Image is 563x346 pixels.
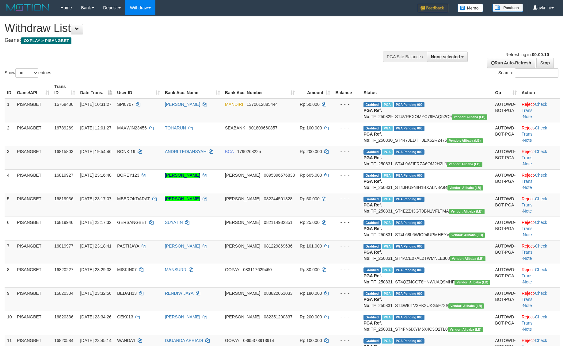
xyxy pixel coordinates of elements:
span: [DATE] 23:18:41 [80,244,111,248]
span: PGA Pending [394,315,424,320]
span: Rp 25.000 [300,220,320,225]
span: Grabbed [363,197,381,202]
span: Copy 901809660857 to clipboard [249,125,277,130]
th: Game/API: activate to sort column ascending [14,81,52,98]
td: AUTOWD-BOT-PGA [493,287,519,311]
b: PGA Ref. No: [363,273,382,284]
span: [PERSON_NAME] [225,196,260,201]
td: 6 [5,217,14,240]
span: Marked by avknovita [382,338,393,344]
span: Rp 100.000 [300,125,322,130]
span: Marked by avksurya [382,126,393,131]
button: None selected [427,52,468,62]
td: 1 [5,98,14,122]
a: ANDRI TEDIANSYAH [165,149,207,154]
span: BOREY123 [117,173,139,178]
span: PGA Pending [394,220,424,225]
a: Check Trans [522,102,547,113]
span: WANDA1 [117,338,135,343]
td: · · [519,240,560,264]
b: PGA Ref. No: [363,155,382,166]
td: AUTOWD-BOT-PGA [493,169,519,193]
span: Marked by avknovita [382,267,393,273]
span: [PERSON_NAME] [225,220,260,225]
td: AUTOWD-BOT-PGA [493,122,519,146]
span: Marked by avknovita [382,244,393,249]
a: [PERSON_NAME] [165,244,200,248]
td: AUTOWD-BOT-PGA [493,264,519,287]
td: · · [519,287,560,311]
span: Marked by avknovita [382,173,393,178]
span: Copy 082351200337 to clipboard [264,314,292,319]
b: PGA Ref. No: [363,179,382,190]
span: PASTIJAYA [117,244,139,248]
span: [PERSON_NAME] [225,173,260,178]
h1: Withdraw List [5,22,369,34]
h4: Game: [5,37,369,44]
td: TF_250831_ST4FN6IXYM6X4C3O2TL0 [361,311,493,335]
a: Reject [522,267,534,272]
span: Refreshing in: [505,52,549,57]
td: PISANGBET [14,193,52,217]
span: PGA Pending [394,149,424,155]
td: · · [519,169,560,193]
span: MANDIRI [225,102,243,107]
div: - - - [335,148,359,155]
td: TF_250831_ST4WI6TV3EK2UKG5F72S [361,287,493,311]
span: SEABANK [225,125,245,130]
span: Rp 200.000 [300,149,322,154]
th: Date Trans.: activate to sort column descending [78,81,115,98]
span: CEK013 [117,314,133,319]
span: 16819927 [54,173,73,178]
span: Grabbed [363,102,381,107]
span: Marked by avkyakub [382,149,393,155]
td: 8 [5,264,14,287]
span: 16820227 [54,267,73,272]
a: DJUANDA APRIADI [165,338,203,343]
span: Rp 605.000 [300,173,322,178]
b: PGA Ref. No: [363,202,382,213]
b: PGA Ref. No: [363,250,382,261]
a: Note [523,209,532,213]
div: PGA Site Balance / [383,52,427,62]
a: RENDIWIJAYA [165,291,193,296]
td: PISANGBET [14,169,52,193]
span: Grabbed [363,126,381,131]
span: [PERSON_NAME] [225,314,260,319]
span: [DATE] 23:17:07 [80,196,111,201]
td: 2 [5,122,14,146]
span: [PERSON_NAME] [225,291,260,296]
td: TF_250829_ST4VREXOMYC79EAQ52Q9 [361,98,493,122]
span: Vendor URL: https://dashboard.q2checkout.com/secure [450,256,485,261]
th: Action [519,81,560,98]
span: Copy 1790268225 to clipboard [237,149,261,154]
span: GOPAY [225,267,239,272]
a: TOHARUN [165,125,186,130]
div: - - - [335,243,359,249]
a: Reject [522,244,534,248]
a: Reject [522,149,534,154]
span: Marked by avknovita [382,315,393,320]
span: 16815803 [54,149,73,154]
div: - - - [335,267,359,273]
a: Reject [522,291,534,296]
span: 16789269 [54,125,73,130]
span: Grabbed [363,338,381,344]
span: [DATE] 19:54:46 [80,149,111,154]
span: [DATE] 23:17:32 [80,220,111,225]
a: Reject [522,220,534,225]
td: PISANGBET [14,264,52,287]
span: Vendor URL: https://dashboard.q2checkout.com/secure [448,303,484,309]
a: Note [523,256,532,261]
span: Grabbed [363,220,381,225]
span: [DATE] 23:29:33 [80,267,111,272]
a: [PERSON_NAME] [165,196,200,201]
a: Note [523,303,532,308]
td: AUTOWD-BOT-PGA [493,193,519,217]
span: Grabbed [363,173,381,178]
span: Marked by avknovita [382,291,393,296]
span: Rp 30.000 [300,267,320,272]
span: Grabbed [363,149,381,155]
a: Run Auto-Refresh [487,58,535,68]
span: PGA Pending [394,291,424,296]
